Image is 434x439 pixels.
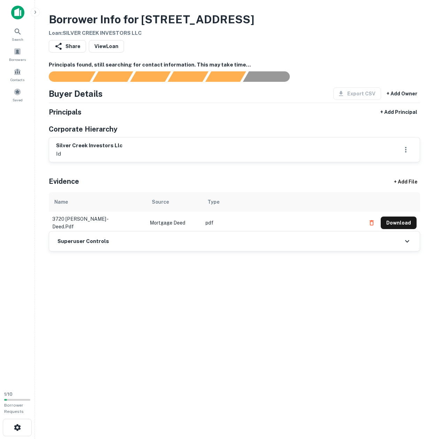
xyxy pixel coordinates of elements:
h6: Loan : SILVER CREEK INVESTORS LLC [49,29,254,37]
span: Contacts [10,77,24,83]
h3: Borrower Info for [STREET_ADDRESS] [49,11,254,28]
h6: silver creek investors llc [56,142,123,150]
a: ViewLoan [89,40,124,53]
div: Principals found, AI now looking for contact information... [168,71,208,82]
button: + Add Owner [384,87,420,100]
div: Documents found, AI parsing details... [130,71,171,82]
div: + Add File [381,175,430,188]
td: pdf [202,212,362,234]
div: Source [152,198,169,206]
h5: Evidence [49,176,79,187]
a: Saved [2,85,33,104]
h6: Superuser Controls [57,237,109,245]
td: 3720 [PERSON_NAME] - deed.pdf [49,212,146,234]
p: id [56,150,123,158]
th: Type [202,192,362,212]
div: scrollable content [49,192,420,231]
button: Delete file [365,217,378,228]
button: + Add Principal [378,106,420,118]
span: 1 / 10 [4,392,13,397]
div: Your request is received and processing... [92,71,133,82]
span: Saved [13,97,23,103]
a: Search [2,25,33,44]
td: Mortgage Deed [146,212,202,234]
h5: Principals [49,107,82,117]
button: Download [381,217,417,229]
div: Sending borrower request to AI... [40,71,93,82]
a: Borrowers [2,45,33,64]
img: capitalize-icon.png [11,6,24,19]
h5: Corporate Hierarchy [49,124,117,134]
span: Search [12,37,23,42]
th: Name [49,192,146,212]
div: AI fulfillment process complete. [243,71,298,82]
span: Borrower Requests [4,403,24,414]
span: Borrowers [9,57,26,62]
div: Name [54,198,68,206]
h4: Buyer Details [49,87,103,100]
a: Contacts [2,65,33,84]
div: Principals found, still searching for contact information. This may take time... [205,71,246,82]
div: Type [208,198,219,206]
h6: Principals found, still searching for contact information. This may take time... [49,61,420,69]
button: Share [49,40,86,53]
th: Source [146,192,202,212]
